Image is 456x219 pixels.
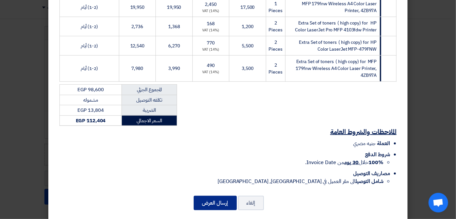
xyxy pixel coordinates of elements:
[59,177,383,185] li: الى مقر العميل في [GEOGRAPHIC_DATA], [GEOGRAPHIC_DATA]
[122,115,177,126] td: السعر الاجمالي
[81,65,98,72] span: (1-2) أيام
[353,140,376,147] span: جنيه مصري
[269,20,283,33] span: 2 Pieces
[269,0,283,14] span: 1 Pieces
[122,105,177,116] td: الضريبة
[365,151,390,159] span: شروط الدفع
[344,159,359,166] u: 30 يوم
[205,1,217,8] span: 2,450
[242,23,253,30] span: 1,200
[130,4,144,11] span: 19,950
[242,65,253,72] span: 3,500
[242,42,253,49] span: 5,500
[168,23,180,30] span: 1,368
[269,39,283,53] span: 2 Pieces
[122,85,177,95] td: المجموع الجزئي
[377,140,390,147] span: العملة
[60,85,122,95] td: EGP 98,600
[81,23,98,30] span: (1-2) أيام
[429,193,448,212] div: Open chat
[355,177,383,185] strong: شامل التوصيل
[207,40,215,46] span: 770
[195,47,227,53] div: (14%) VAT
[76,117,106,124] strong: EGP 112,404
[83,96,98,104] span: مشموله
[299,39,377,53] span: Extra Set of toners ( high copy) for HP Color LaserJet MFP-479FNW
[132,23,143,30] span: 2,736
[168,65,180,72] span: 3,990
[195,28,227,33] div: (14%) VAT
[207,20,215,27] span: 168
[132,65,143,72] span: 7,980
[269,62,283,76] span: 2 Pieces
[240,4,254,11] span: 17,500
[81,4,98,11] span: (1-2) أيام
[207,62,215,69] span: 490
[296,58,377,79] span: Extra Set of toners ( high copy) for MFP 179fnw Wireless A4 Color Laser Printer, 4ZB97A
[302,0,377,14] span: MFP 179fnw Wireless A4 Color Laser Printer, 4ZB97A
[305,159,383,166] span: خلال من Invoice Date.
[194,196,237,210] button: إرسال العرض
[368,159,383,166] strong: 100%
[295,20,377,33] span: Extra Set of toners ( high copy) for HP Color LaserJet Pro MFP 4103fdw Printer
[78,107,104,114] span: EGP 13,804
[353,170,390,177] span: مصاريف التوصيل
[81,42,98,49] span: (1-2) أيام
[168,42,180,49] span: 6,270
[130,42,144,49] span: 12,540
[122,95,177,105] td: تكلفه التوصيل
[195,8,227,14] div: (14%) VAT
[330,127,397,137] u: الملاحظات والشروط العامة
[195,70,227,75] div: (14%) VAT
[238,196,264,210] button: إلغاء
[167,4,181,11] span: 19,950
